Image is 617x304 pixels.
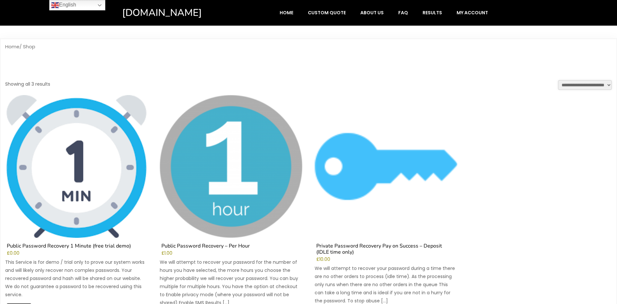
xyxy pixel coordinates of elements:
span: Home [280,10,293,16]
bdi: 0.00 [7,250,19,256]
nav: Breadcrumb [5,44,612,50]
span: £ [316,256,319,262]
p: This Service is for demo / trial only to prove our system works and will likely only recover non ... [5,258,148,299]
img: Public Password Recovery 1 Minute (free trial demo) [5,95,148,238]
a: My account [450,6,495,19]
h2: Public Password Recovery – Per Hour [160,243,302,251]
span: Custom Quote [308,10,346,16]
img: en [51,1,59,9]
span: My account [457,10,488,16]
a: [DOMAIN_NAME] [122,6,229,19]
a: Custom Quote [301,6,353,19]
h1: Shop [5,55,612,80]
a: Public Password Recovery 1 Minute (free trial demo) [5,95,148,251]
bdi: 10.00 [316,256,330,262]
img: Private Password Recovery Pay on Success - Deposit (IDLE time only) [315,95,457,238]
a: Private Password Recovery Pay on Success – Deposit (IDLE time only) [315,95,457,257]
span: FAQ [398,10,408,16]
bdi: 1.00 [161,250,172,256]
span: About Us [360,10,384,16]
a: Public Password Recovery – Per Hour [160,95,302,251]
a: About Us [354,6,390,19]
span: £ [161,250,164,256]
h2: Public Password Recovery 1 Minute (free trial demo) [5,243,148,251]
a: Home [5,43,19,50]
select: Shop order [558,80,612,90]
span: Results [423,10,442,16]
h2: Private Password Recovery Pay on Success – Deposit (IDLE time only) [315,243,457,257]
p: Showing all 3 results [5,80,50,88]
a: FAQ [391,6,415,19]
img: Public Password Recovery - Per Hour [160,95,302,238]
a: Results [416,6,449,19]
a: Home [273,6,300,19]
span: £ [7,250,10,256]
